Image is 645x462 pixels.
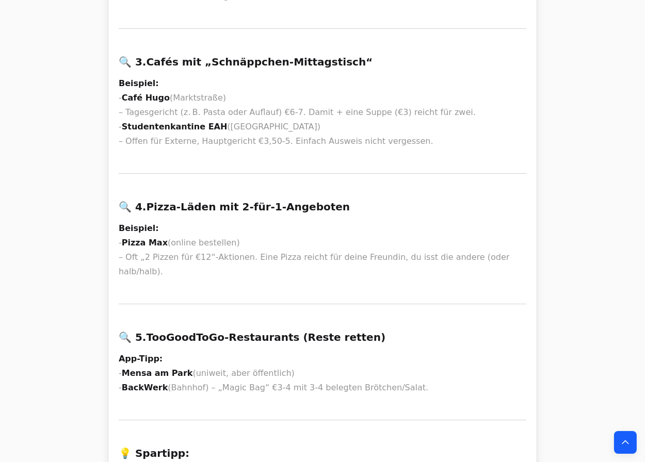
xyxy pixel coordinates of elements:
[122,93,170,103] strong: Café Hugo
[122,238,168,247] strong: Pizza Max
[119,78,159,88] strong: Beispiel:
[146,201,350,213] strong: Pizza-Läden mit 2-für-1-Angeboten
[122,368,193,378] strong: Mensa am Park
[119,329,526,345] h3: 🔍 5.
[119,221,526,279] p: - (online bestellen) – Oft „2 Pizzen für €12“-Aktionen. Eine Pizza reicht für deine Freundin, du ...
[119,76,526,148] p: - (Marktstraße) – Tagesgericht (z. B. Pasta oder Auflauf) €6-7. Damit + eine Suppe (€3) reicht fü...
[146,331,385,343] strong: TooGoodToGo-Restaurants (Reste retten)
[122,122,228,131] strong: Studentenkantine EAH
[146,56,373,68] strong: Cafés mit „Schnäppchen-Mittagstisch“
[614,431,637,454] button: Back to top
[119,445,526,461] h3: 💡 Spartipp:
[119,352,526,395] p: - (uniweit, aber öffentlich) - (Bahnhof) – „Magic Bag“ €3-4 mit 3-4 belegten Brötchen/Salat.
[119,354,163,364] strong: App-Tipp:
[119,199,526,215] h3: 🔍 4.
[119,54,526,70] h3: 🔍 3.
[122,383,168,392] strong: BackWerk
[119,223,159,233] strong: Beispiel:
